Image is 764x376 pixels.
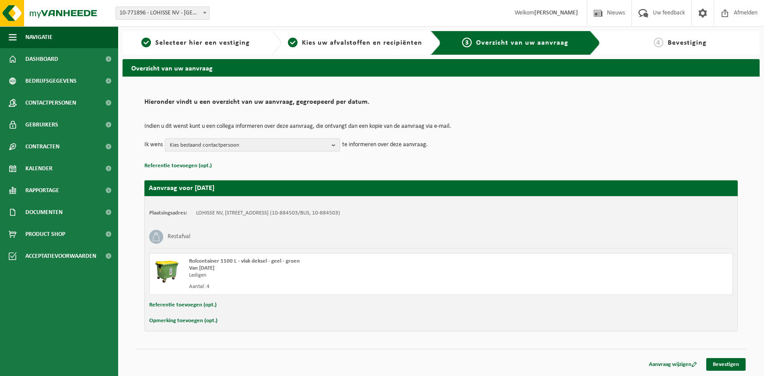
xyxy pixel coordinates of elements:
strong: Van [DATE] [189,265,214,271]
div: Aantal: 4 [189,283,476,290]
span: Kies uw afvalstoffen en recipiënten [302,39,422,46]
span: 4 [654,38,663,47]
p: Ik wens [144,138,163,151]
h3: Restafval [168,230,190,244]
span: 10-771896 - LOHISSE NV - ASSE [116,7,210,20]
span: Navigatie [25,26,53,48]
span: Documenten [25,201,63,223]
span: Gebruikers [25,114,58,136]
a: Bevestigen [706,358,746,371]
span: Rapportage [25,179,59,201]
span: Contactpersonen [25,92,76,114]
h2: Overzicht van uw aanvraag [123,59,760,76]
span: Dashboard [25,48,58,70]
a: Aanvraag wijzigen [642,358,704,371]
a: 2Kies uw afvalstoffen en recipiënten [286,38,424,48]
span: 10-771896 - LOHISSE NV - ASSE [116,7,209,19]
strong: Aanvraag voor [DATE] [149,185,214,192]
button: Opmerking toevoegen (opt.) [149,315,217,327]
a: 1Selecteer hier een vestiging [127,38,264,48]
span: Kalender [25,158,53,179]
span: 3 [462,38,472,47]
button: Referentie toevoegen (opt.) [149,299,217,311]
span: Overzicht van uw aanvraag [476,39,568,46]
strong: Plaatsingsadres: [149,210,187,216]
span: Bevestiging [668,39,707,46]
h2: Hieronder vindt u een overzicht van uw aanvraag, gegroepeerd per datum. [144,98,738,110]
p: te informeren over deze aanvraag. [342,138,428,151]
span: Kies bestaand contactpersoon [170,139,328,152]
span: 1 [141,38,151,47]
span: Rolcontainer 1100 L - vlak deksel - geel - groen [189,258,300,264]
span: Product Shop [25,223,65,245]
strong: [PERSON_NAME] [534,10,578,16]
button: Kies bestaand contactpersoon [165,138,340,151]
span: Bedrijfsgegevens [25,70,77,92]
p: Indien u dit wenst kunt u een collega informeren over deze aanvraag, die ontvangt dan een kopie v... [144,123,738,130]
button: Referentie toevoegen (opt.) [144,160,212,172]
span: Selecteer hier een vestiging [155,39,250,46]
div: Ledigen [189,272,476,279]
span: 2 [288,38,298,47]
img: WB-1100-HPE-GN-50.png [154,258,180,284]
td: LOHISSE NV, [STREET_ADDRESS] (10-884503/BUS, 10-884503) [196,210,340,217]
span: Contracten [25,136,60,158]
span: Acceptatievoorwaarden [25,245,96,267]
